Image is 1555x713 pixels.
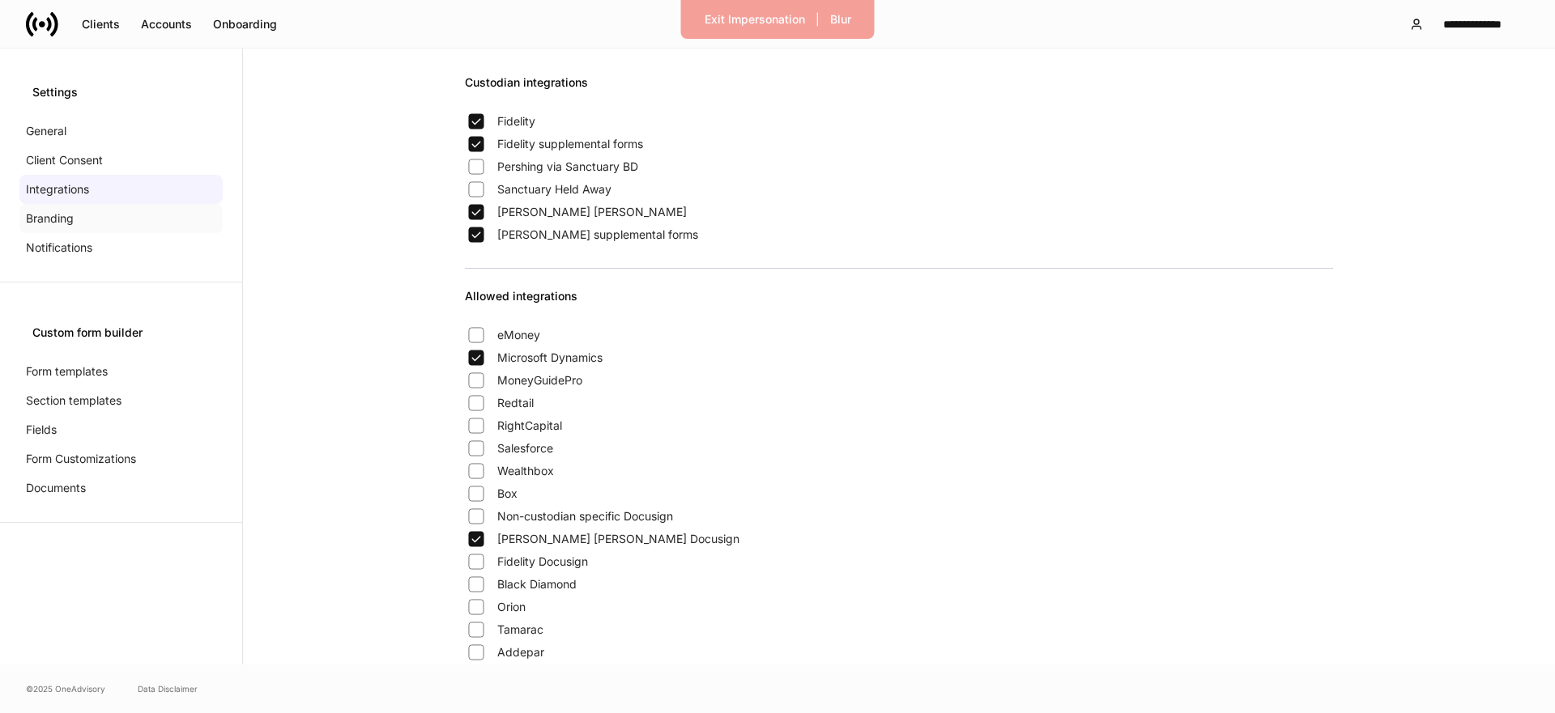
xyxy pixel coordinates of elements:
[26,422,57,438] p: Fields
[202,11,288,37] button: Onboarding
[19,146,223,175] a: Client Consent
[26,682,105,695] span: © 2025 OneAdvisory
[19,117,223,146] a: General
[465,74,1333,110] div: Custodian integrations
[26,240,92,256] p: Notifications
[26,210,74,227] p: Branding
[497,113,535,129] span: Fidelity
[820,6,862,32] button: Blur
[19,357,223,386] a: Form templates
[497,395,534,411] span: Redtail
[497,204,687,220] span: [PERSON_NAME] [PERSON_NAME]
[19,415,223,444] a: Fields
[497,508,673,524] span: Non-custodian specific Docusign
[705,14,805,25] div: Exit Impersonation
[694,6,816,32] button: Exit Impersonation
[82,19,120,30] div: Clients
[26,152,103,168] p: Client Consent
[497,531,739,547] span: [PERSON_NAME] [PERSON_NAME] Docusign
[19,473,223,503] a: Documents
[19,175,223,204] a: Integrations
[497,372,582,388] span: MoneyGuidePro
[497,350,603,366] span: Microsoft Dynamics
[497,463,554,479] span: Wealthbox
[19,233,223,262] a: Notifications
[141,19,192,30] div: Accounts
[130,11,202,37] button: Accounts
[497,440,553,456] span: Salesforce
[497,554,588,570] span: Fidelity Docusign
[497,327,540,343] span: eMoney
[497,599,526,615] span: Orion
[32,325,210,341] div: Custom form builder
[138,682,198,695] a: Data Disclaimer
[26,451,136,467] p: Form Customizations
[497,227,698,243] span: [PERSON_NAME] supplemental forms
[497,181,611,197] span: Sanctuary Held Away
[19,444,223,473] a: Form Customizations
[497,576,577,592] span: Black Diamond
[19,386,223,415] a: Section templates
[497,136,643,152] span: Fidelity supplemental forms
[497,486,518,502] span: Box
[497,622,543,638] span: Tamarac
[497,159,638,175] span: Pershing via Sanctuary BD
[26,181,89,197] p: Integrations
[32,84,210,100] div: Settings
[497,418,562,434] span: RightCapital
[830,14,851,25] div: Blur
[71,11,130,37] button: Clients
[465,288,1333,324] div: Allowed integrations
[213,19,277,30] div: Onboarding
[26,393,121,409] p: Section templates
[26,363,108,380] p: Form templates
[19,204,223,233] a: Branding
[26,123,66,139] p: General
[26,480,86,496] p: Documents
[497,644,544,660] span: Addepar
